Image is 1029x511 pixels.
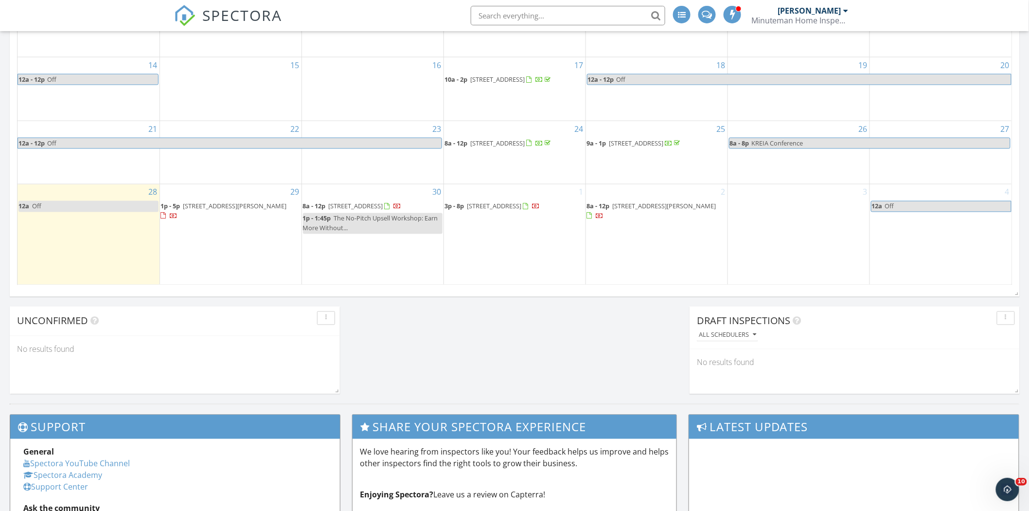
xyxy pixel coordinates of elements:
span: 12a - 12p [18,138,45,148]
a: 3p - 8p [STREET_ADDRESS] [445,201,585,213]
strong: General [23,447,54,457]
span: [STREET_ADDRESS] [609,139,664,147]
a: Spectora Academy [23,470,102,481]
span: [STREET_ADDRESS] [471,75,525,84]
a: 1p - 5p [STREET_ADDRESS][PERSON_NAME] [161,201,301,222]
a: Go to September 14, 2025 [147,57,160,73]
span: 8a - 8p [729,138,750,148]
div: No results found [690,349,1020,376]
td: Go to September 28, 2025 [18,184,160,285]
input: Search everything... [471,6,665,25]
div: All schedulers [699,332,756,339]
td: Go to September 15, 2025 [160,57,302,121]
a: 9a - 1p [STREET_ADDRESS] [587,138,727,149]
td: Go to September 21, 2025 [18,121,160,184]
a: 8a - 12p [STREET_ADDRESS] [445,138,585,149]
a: Go to September 28, 2025 [147,184,160,200]
span: [STREET_ADDRESS] [467,202,522,211]
span: Unconfirmed [17,314,88,328]
span: 10 [1016,478,1027,486]
span: 9a - 1p [587,139,606,147]
a: Go to September 16, 2025 [431,57,444,73]
span: The No-Pitch Upsell Workshop: Earn More Without... [303,214,438,232]
span: KREIA Conference [752,139,803,147]
td: Go to October 4, 2025 [869,184,1011,285]
h3: Share Your Spectora Experience [353,415,676,439]
span: Draft Inspections [697,314,791,328]
a: Go to September 24, 2025 [573,121,585,137]
a: Go to October 3, 2025 [861,184,869,200]
a: Go to September 20, 2025 [999,57,1011,73]
a: Go to September 21, 2025 [147,121,160,137]
a: Go to September 17, 2025 [573,57,585,73]
td: Go to September 23, 2025 [302,121,444,184]
a: Go to September 22, 2025 [289,121,302,137]
td: Go to September 20, 2025 [869,57,1011,121]
a: 1p - 5p [STREET_ADDRESS][PERSON_NAME] [161,202,287,220]
img: The Best Home Inspection Software - Spectora [174,5,195,26]
a: Go to September 19, 2025 [857,57,869,73]
td: Go to September 24, 2025 [444,121,585,184]
div: No results found [10,336,340,363]
td: Go to September 25, 2025 [585,121,727,184]
button: All schedulers [697,329,758,342]
h3: Latest Updates [689,415,1019,439]
td: Go to September 19, 2025 [727,57,869,121]
td: Go to October 3, 2025 [727,184,869,285]
strong: Enjoying Spectora? [360,490,433,500]
a: Go to October 1, 2025 [577,184,585,200]
span: 8a - 12p [445,139,468,147]
span: [STREET_ADDRESS] [471,139,525,147]
a: Spectora YouTube Channel [23,458,130,469]
span: 12a - 12p [18,74,45,85]
span: Off [47,139,56,147]
span: 3p - 8p [445,202,464,211]
span: SPECTORA [202,5,282,25]
td: Go to September 26, 2025 [727,121,869,184]
span: Off [32,202,41,211]
td: Go to October 2, 2025 [585,184,727,285]
span: 8a - 12p [587,202,610,211]
td: Go to October 1, 2025 [444,184,585,285]
a: Go to September 15, 2025 [289,57,302,73]
span: Off [885,202,894,211]
a: SPECTORA [174,13,282,34]
a: Go to September 29, 2025 [289,184,302,200]
td: Go to September 27, 2025 [869,121,1011,184]
span: 1p - 1:45p [303,214,331,223]
a: 10a - 2p [STREET_ADDRESS] [445,74,585,86]
a: 10a - 2p [STREET_ADDRESS] [445,75,553,84]
a: Go to September 30, 2025 [431,184,444,200]
span: 12a [871,201,883,212]
td: Go to September 30, 2025 [302,184,444,285]
a: 8a - 12p [STREET_ADDRESS][PERSON_NAME] [587,202,716,220]
a: 8a - 12p [STREET_ADDRESS] [303,201,443,213]
span: Off [47,75,56,84]
div: [PERSON_NAME] [778,6,841,16]
a: 3p - 8p [STREET_ADDRESS] [445,202,540,211]
a: 9a - 1p [STREET_ADDRESS] [587,139,682,147]
span: 8a - 12p [303,202,326,211]
a: Go to September 18, 2025 [715,57,727,73]
span: [STREET_ADDRESS][PERSON_NAME] [183,202,287,211]
p: We love hearing from inspectors like you! Your feedback helps us improve and helps other inspecto... [360,446,669,470]
a: 8a - 12p [STREET_ADDRESS] [445,139,553,147]
a: 8a - 12p [STREET_ADDRESS] [303,202,402,211]
td: Go to September 18, 2025 [585,57,727,121]
a: Go to October 2, 2025 [719,184,727,200]
a: Go to September 27, 2025 [999,121,1011,137]
td: Go to September 14, 2025 [18,57,160,121]
a: Go to September 23, 2025 [431,121,444,137]
span: Off [617,75,626,84]
div: Minuteman Home Inspections LLC [751,16,849,25]
h3: Support [10,415,340,439]
a: Go to September 25, 2025 [715,121,727,137]
span: [STREET_ADDRESS] [329,202,383,211]
span: 12a - 12p [587,74,615,85]
a: 8a - 12p [STREET_ADDRESS][PERSON_NAME] [587,201,727,222]
td: Go to September 16, 2025 [302,57,444,121]
span: 12a [18,202,29,211]
a: Support Center [23,482,88,493]
p: Leave us a review on Capterra! [360,489,669,501]
td: Go to September 17, 2025 [444,57,585,121]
